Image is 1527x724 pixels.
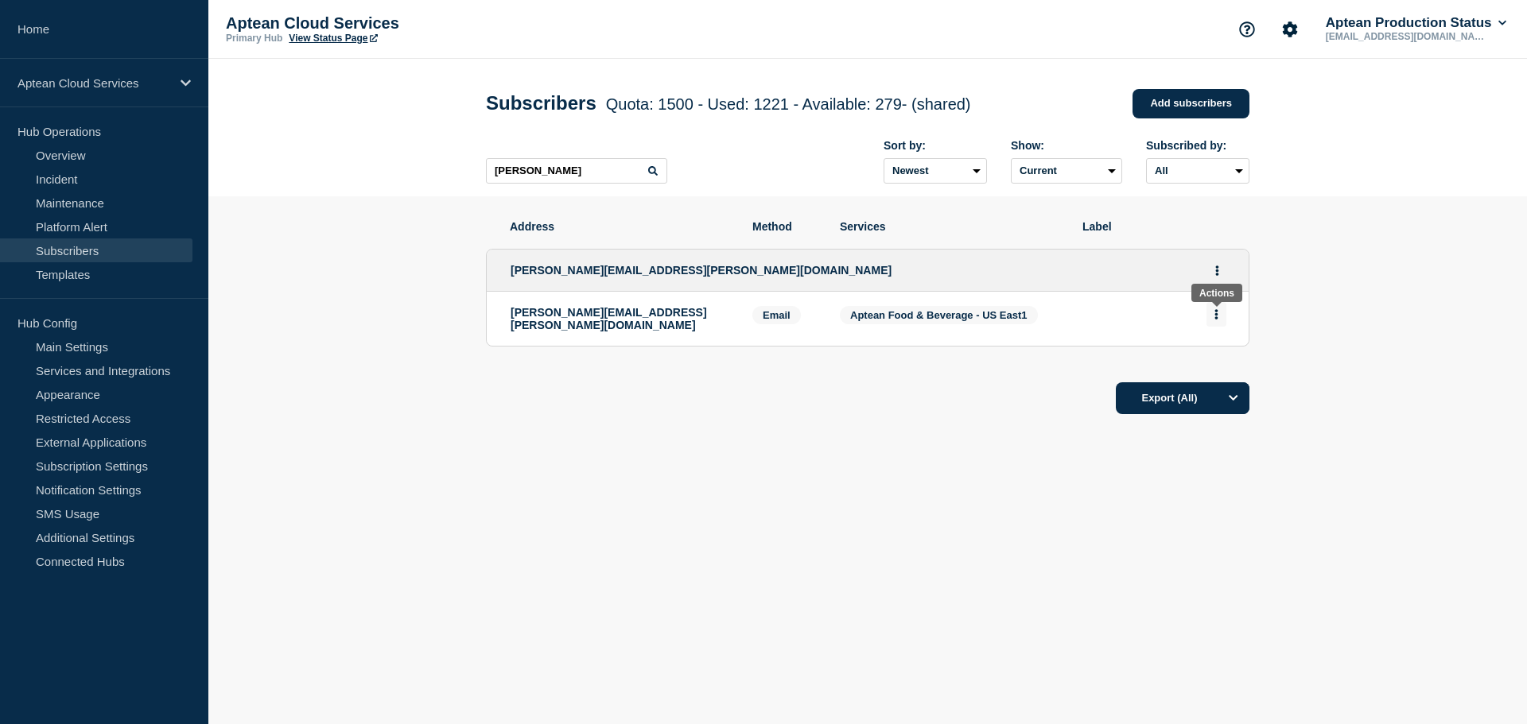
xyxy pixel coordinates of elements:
[840,220,1059,233] span: Services
[1011,158,1122,184] select: Deleted
[606,95,971,113] span: Quota: 1500 - Used: 1221 - Available: 279 - (shared)
[1230,13,1264,46] button: Support
[226,33,282,44] p: Primary Hub
[850,309,1028,321] span: Aptean Food & Beverage - US East1
[486,92,971,114] h1: Subscribers
[1199,288,1234,299] div: Actions
[1207,258,1227,283] button: Actions
[510,220,729,233] span: Address
[1323,15,1510,31] button: Aptean Production Status
[752,306,801,324] span: Email
[1082,220,1226,233] span: Label
[17,76,170,90] p: Aptean Cloud Services
[1206,302,1226,327] button: Actions
[1116,382,1249,414] button: Export (All)
[1273,13,1307,46] button: Account settings
[1146,139,1249,152] div: Subscribed by:
[1011,139,1122,152] div: Show:
[289,33,377,44] a: View Status Page
[1323,31,1488,42] p: [EMAIL_ADDRESS][DOMAIN_NAME]
[752,220,816,233] span: Method
[511,306,729,331] p: [PERSON_NAME][EMAIL_ADDRESS][PERSON_NAME][DOMAIN_NAME]
[884,139,987,152] div: Sort by:
[511,264,892,277] span: [PERSON_NAME][EMAIL_ADDRESS][PERSON_NAME][DOMAIN_NAME]
[226,14,544,33] p: Aptean Cloud Services
[486,158,667,184] input: Search subscribers
[1146,158,1249,184] select: Subscribed by
[1133,89,1249,118] a: Add subscribers
[1218,382,1249,414] button: Options
[884,158,987,184] select: Sort by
